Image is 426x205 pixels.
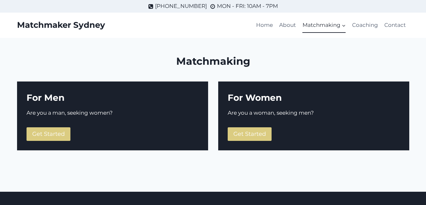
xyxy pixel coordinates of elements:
span: [PHONE_NUMBER] [155,2,207,10]
h1: Matchmaking [17,54,409,69]
span: Matchmaking [303,21,346,29]
a: Contact [381,18,409,33]
nav: Primary [253,18,409,33]
h2: For Women [228,91,400,104]
a: Coaching [349,18,381,33]
span: MON - FRI: 10AM - 7PM [217,2,278,10]
a: Matchmaker Sydney [17,20,105,30]
a: Home [253,18,276,33]
span: Get Started [233,130,266,137]
span: Get Started [32,130,65,137]
h2: For Men [27,91,199,104]
a: About [276,18,299,33]
a: Matchmaking [299,18,349,33]
a: Get Started [27,127,70,141]
a: Get Started [228,127,272,141]
p: Are you a woman, seeking men? [228,109,400,117]
p: Are you a man, seeking women? [27,109,199,117]
a: [PHONE_NUMBER] [148,2,207,10]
